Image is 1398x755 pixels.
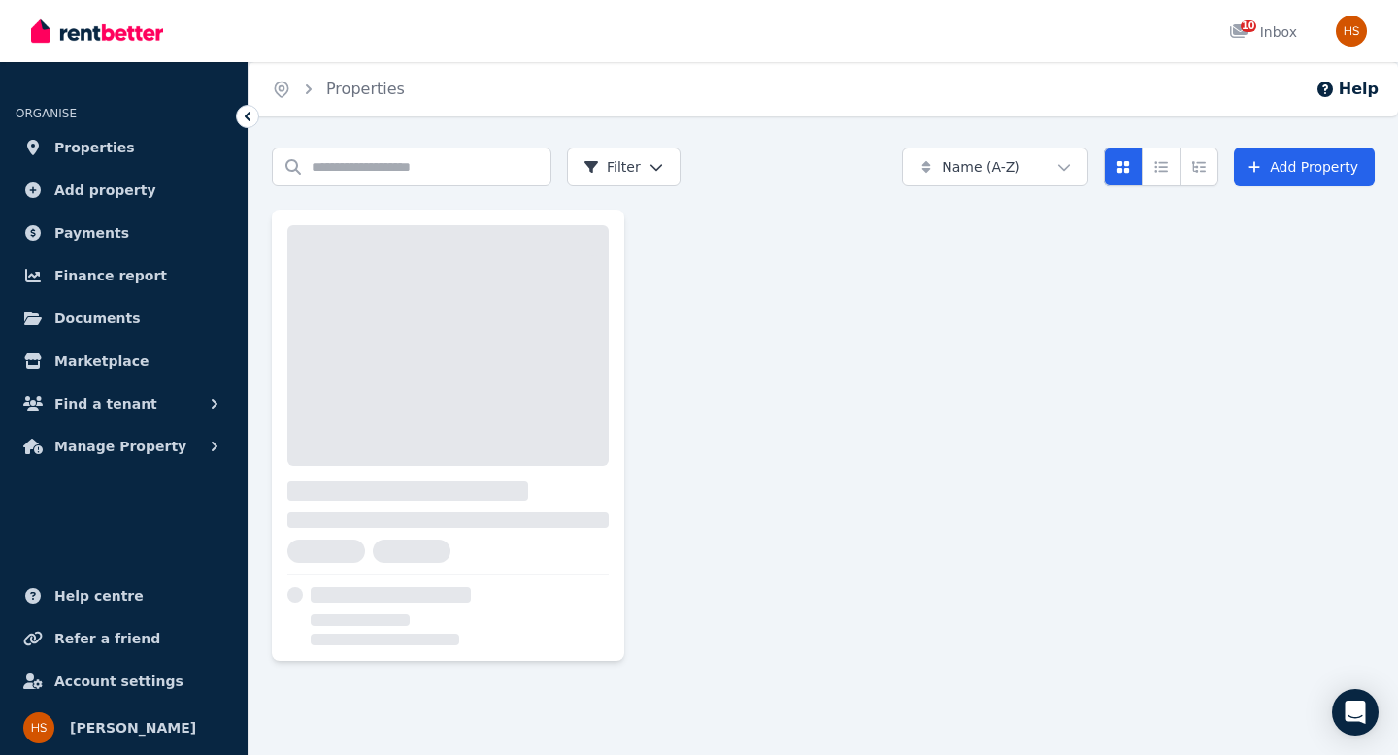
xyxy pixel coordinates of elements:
[16,171,232,210] a: Add property
[1241,20,1256,32] span: 10
[942,157,1020,177] span: Name (A-Z)
[54,584,144,607] span: Help centre
[1229,22,1297,42] div: Inbox
[16,256,232,295] a: Finance report
[326,80,405,98] a: Properties
[16,128,232,167] a: Properties
[567,148,681,186] button: Filter
[16,427,232,466] button: Manage Property
[70,716,196,739] span: [PERSON_NAME]
[1142,148,1181,186] button: Compact list view
[1336,16,1367,47] img: Harpinder Singh
[16,576,232,615] a: Help centre
[16,384,232,423] button: Find a tenant
[1234,148,1375,186] a: Add Property
[54,392,157,415] span: Find a tenant
[16,342,232,380] a: Marketplace
[54,670,183,693] span: Account settings
[54,435,186,458] span: Manage Property
[1315,78,1379,101] button: Help
[583,157,641,177] span: Filter
[1104,148,1218,186] div: View options
[54,179,156,202] span: Add property
[1104,148,1143,186] button: Card view
[54,221,129,245] span: Payments
[16,107,77,120] span: ORGANISE
[54,136,135,159] span: Properties
[31,16,163,46] img: RentBetter
[16,213,232,252] a: Payments
[54,349,149,373] span: Marketplace
[16,662,232,701] a: Account settings
[23,712,54,743] img: Harpinder Singh
[902,148,1088,186] button: Name (A-Z)
[16,619,232,658] a: Refer a friend
[1332,689,1379,736] div: Open Intercom Messenger
[16,299,232,338] a: Documents
[1180,148,1218,186] button: Expanded list view
[54,627,160,650] span: Refer a friend
[54,307,141,330] span: Documents
[54,264,167,287] span: Finance report
[249,62,428,116] nav: Breadcrumb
